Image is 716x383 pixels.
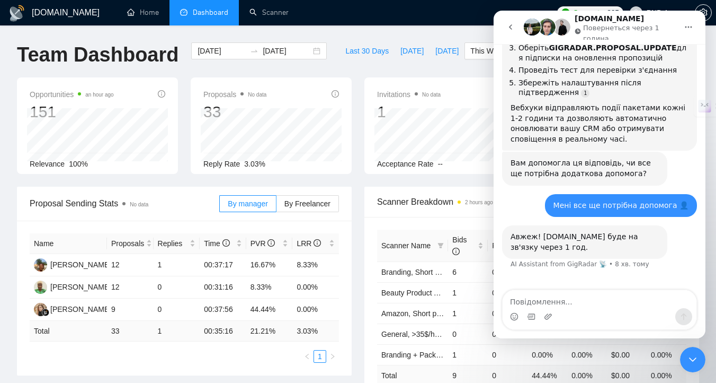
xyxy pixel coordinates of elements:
[607,344,647,365] td: $0.00
[297,239,321,248] span: LRR
[17,250,156,257] div: AI Assistant from GigRadar 📡 • 8 хв. тому
[395,42,429,59] button: [DATE]
[16,302,25,310] button: Вибір емодзі
[465,199,493,205] time: 2 hours ago
[527,344,567,365] td: 0.00%
[695,4,712,21] button: setting
[198,45,246,57] input: Start date
[34,258,47,272] img: D
[51,184,203,207] div: Мені все ще потрібна допомога 👤
[127,8,159,17] a: homeHome
[154,299,200,321] td: 0
[377,195,686,208] span: Scanner Breakdown
[567,344,607,365] td: 0.00%
[301,350,314,363] button: left
[8,184,203,215] div: shtonda03011999@gmail.com каже…
[154,254,200,276] td: 1
[42,309,49,316] img: gigradar-bm.png
[437,242,444,249] span: filter
[30,88,114,101] span: Opportunities
[680,347,705,372] iframe: To enrich screen reader interactions, please activate Accessibility in Grammarly extension settings
[130,202,148,207] span: No data
[60,190,195,201] div: Мені все ще потрібна допомога 👤
[17,42,178,67] h1: Team Dashboard
[34,304,111,313] a: KY[PERSON_NAME]
[158,90,165,98] span: info-circle
[400,45,424,57] span: [DATE]
[200,254,246,276] td: 00:37:17
[695,8,712,17] a: setting
[435,238,446,254] span: filter
[448,262,488,282] td: 6
[647,344,686,365] td: 0.00%
[345,45,389,57] span: Last 30 Days
[263,45,311,57] input: End date
[561,8,570,17] img: upwork-logo.png
[329,353,336,360] span: right
[34,282,111,291] a: AO[PERSON_NAME]
[246,321,293,342] td: 21.21 %
[292,321,339,342] td: 3.03 %
[17,147,165,168] div: Вам допомогла ця відповідь, чи все ще потрібна додаткова допомога?
[30,160,65,168] span: Relevance
[30,321,107,342] td: Total
[244,160,265,168] span: 3.03%
[429,42,464,59] button: [DATE]
[30,233,107,254] th: Name
[8,215,174,248] div: Авжеж! [DOMAIN_NAME] буде на зв'язку через 1 год.AI Assistant from GigRadar 📡 • 8 хв. тому
[381,351,561,359] a: Branding + Package, Short Prompt, >36$/h, no agency
[314,351,326,362] a: 1
[25,32,195,52] li: Оберіть для підписки на оновлення пропозицій
[381,309,521,318] a: Amazon, Short prompt, >35$/h, no agency
[204,239,229,248] span: Time
[488,282,527,303] td: 0
[180,8,187,16] span: dashboard
[8,141,203,183] div: AI Assistant from GigRadar 📡 каже…
[246,254,293,276] td: 16.67%
[50,302,59,310] button: Завантажити вкладений файл
[377,102,441,122] div: 1
[452,248,460,255] span: info-circle
[50,303,111,315] div: [PERSON_NAME]
[494,11,705,338] iframe: To enrich screen reader interactions, please activate Accessibility in Grammarly extension settings
[452,236,467,256] span: Bids
[470,45,505,57] span: This Week
[488,344,527,365] td: 0
[292,299,339,321] td: 0.00%
[193,8,228,17] span: Dashboard
[464,42,511,59] button: This Week
[203,102,266,122] div: 33
[377,88,441,101] span: Invitations
[158,238,188,249] span: Replies
[292,254,339,276] td: 8.33%
[107,254,154,276] td: 12
[25,55,195,65] li: Проведіть тест для перевірки з'єднання
[182,298,199,315] button: Надіслати повідомлення…
[17,221,165,242] div: Авжеж! [DOMAIN_NAME] буде на зв'язку через 1 год.
[107,276,154,299] td: 12
[314,239,321,247] span: info-circle
[8,141,174,175] div: Вам допомогла ця відповідь, чи все ще потрібна додаткова допомога?
[632,9,640,16] span: user
[50,259,111,271] div: [PERSON_NAME]
[34,260,111,268] a: D[PERSON_NAME]
[448,344,488,365] td: 1
[8,5,25,22] img: logo
[154,276,200,299] td: 0
[107,299,154,321] td: 9
[332,90,339,98] span: info-circle
[381,289,573,297] a: Beauty Product Amazon, Short prompt, >35$/h, no agency
[200,276,246,299] td: 00:31:16
[292,276,339,299] td: 0.00%
[9,280,203,298] textarea: Повідомлення...
[154,321,200,342] td: 1
[30,197,219,210] span: Proposal Sending Stats
[267,239,275,247] span: info-circle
